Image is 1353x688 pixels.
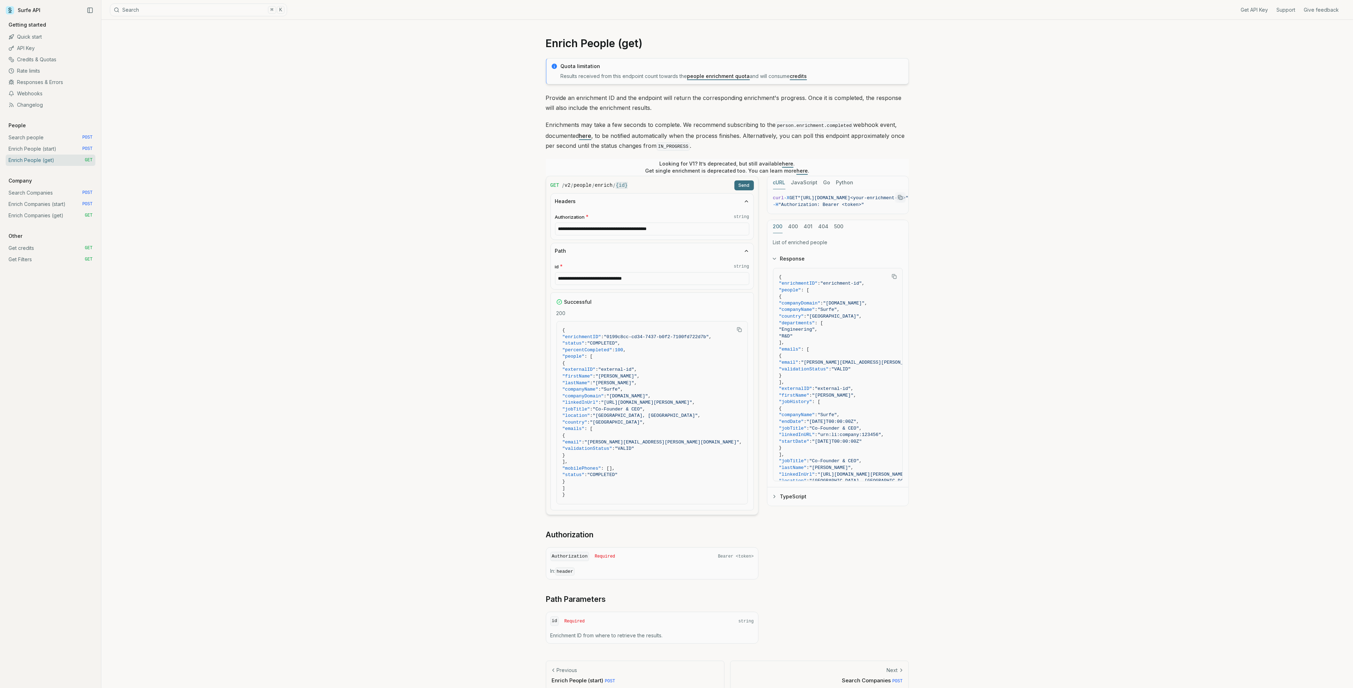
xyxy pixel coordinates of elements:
[779,334,793,339] span: "R&D"
[779,307,815,312] span: "companyName"
[85,257,93,262] span: GET
[779,367,829,372] span: "validationStatus"
[612,446,615,451] span: :
[804,220,813,233] button: 401
[815,412,818,418] span: :
[6,187,95,198] a: Search Companies POST
[767,268,908,487] div: Response
[601,387,621,392] span: "Surfe"
[815,327,818,332] span: ,
[563,479,565,484] span: }
[590,420,643,425] span: "[GEOGRAPHIC_DATA]"
[823,176,831,189] button: Go
[815,432,818,437] span: :
[6,31,95,43] a: Quick start
[807,478,810,483] span: :
[615,446,634,451] span: "VALID"
[593,413,698,418] span: "[GEOGRAPHIC_DATA], [GEOGRAPHIC_DATA]"
[804,314,807,319] span: :
[779,478,807,483] span: "location"
[268,6,276,14] kbd: ⌘
[807,465,810,470] span: :
[82,146,93,152] span: POST
[818,220,829,233] button: 404
[85,5,95,16] button: Collapse Sidebar
[563,453,565,458] span: }
[818,412,837,418] span: "Surfe"
[778,202,864,207] span: "Authorization: Bearer <token>"
[561,73,904,80] p: Results received from this endpoint count towards the and will consume
[563,367,596,372] span: "externalID"
[82,201,93,207] span: POST
[6,198,95,210] a: Enrich Companies (start) POST
[889,271,900,282] button: Copy Text
[563,420,587,425] span: "country"
[801,287,809,293] span: : [
[859,426,862,431] span: ,
[779,465,807,470] span: "lastName"
[606,393,648,399] span: "[DOMAIN_NAME]"
[779,419,804,424] span: "endDate"
[555,263,559,270] span: id
[698,413,701,418] span: ,
[563,459,568,464] span: ],
[563,393,604,399] span: "companyDomain"
[6,254,95,265] a: Get Filters GET
[851,465,854,470] span: ,
[110,4,287,16] button: Search⌘K
[818,432,881,437] span: "urn:li:company:123456"
[779,294,782,299] span: {
[823,301,865,306] span: "[DOMAIN_NAME]"
[6,122,29,129] p: People
[779,347,801,352] span: "emails"
[605,679,615,684] span: POST
[779,380,785,385] span: ],
[616,182,628,189] code: {id}
[585,354,593,359] span: : [
[562,182,564,189] span: /
[812,386,815,391] span: :
[557,310,748,317] p: 200
[788,220,798,233] button: 400
[6,155,95,166] a: Enrich People (get) GET
[709,334,712,340] span: ,
[798,360,801,365] span: :
[807,419,856,424] span: "[DATE]T00:00:00Z"
[6,177,35,184] p: Company
[738,619,754,624] span: string
[546,93,909,113] p: Provide an enrichment ID and the endpoint will return the corresponding enrichment's progress. On...
[590,380,593,386] span: :
[563,486,565,491] span: ]
[657,142,690,151] code: IN_PROGRESS
[598,367,634,372] span: "external-id"
[779,314,804,319] span: "country"
[6,43,95,54] a: API Key
[779,320,815,326] span: "departments"
[595,554,615,559] span: Required
[6,77,95,88] a: Responses & Errors
[598,387,601,392] span: :
[809,458,859,464] span: "Co-Founder & CEO"
[801,360,956,365] span: "[PERSON_NAME][EMAIL_ADDRESS][PERSON_NAME][DOMAIN_NAME]"
[585,426,593,431] span: : [
[812,399,820,404] span: : [
[815,472,818,477] span: :
[561,63,904,70] p: Quota limitation
[734,180,754,190] button: Send
[789,195,798,201] span: GET
[779,406,782,411] span: {
[550,567,754,575] p: In:
[779,399,812,404] span: "jobHistory"
[856,419,859,424] span: ,
[773,220,783,233] button: 200
[82,190,93,196] span: POST
[596,367,598,372] span: :
[809,439,812,444] span: :
[587,420,590,425] span: :
[601,400,692,405] span: "[URL][DOMAIN_NAME][PERSON_NAME]"
[563,328,565,333] span: {
[550,552,589,561] code: Authorization
[592,182,594,189] span: /
[784,195,790,201] span: -X
[601,334,604,340] span: :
